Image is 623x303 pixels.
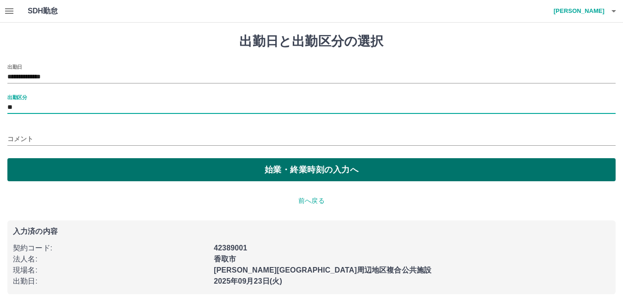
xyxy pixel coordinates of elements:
b: 2025年09月23日(火) [214,277,282,285]
p: 前へ戻る [7,196,616,206]
b: 香取市 [214,255,236,263]
p: 出勤日 : [13,276,208,287]
p: 法人名 : [13,254,208,265]
b: [PERSON_NAME][GEOGRAPHIC_DATA]周辺地区複合公共施設 [214,266,431,274]
button: 始業・終業時刻の入力へ [7,158,616,181]
p: 入力済の内容 [13,228,610,235]
h1: 出勤日と出勤区分の選択 [7,34,616,49]
label: 出勤区分 [7,94,27,101]
p: 現場名 : [13,265,208,276]
label: 出勤日 [7,63,22,70]
b: 42389001 [214,244,247,252]
p: 契約コード : [13,243,208,254]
